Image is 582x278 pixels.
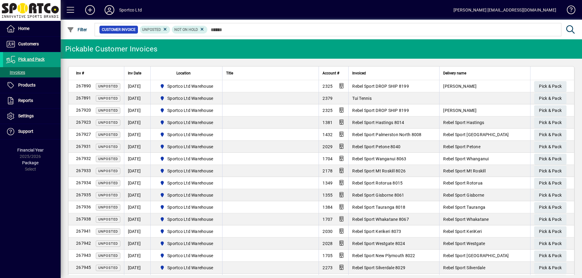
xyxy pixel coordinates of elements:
span: 267935 [76,192,91,197]
span: Unposted [98,181,118,185]
span: Sportco Ltd Warehouse [167,83,213,89]
span: Rebel Sport DROP SHIP 8199 [352,108,409,113]
span: Sportco Ltd Warehouse [167,132,213,138]
span: Sportco Ltd Warehouse [167,119,213,126]
span: Unposted [98,109,118,113]
td: [DATE] [124,201,150,213]
span: Unposted [98,242,118,246]
button: Pick & Pack [534,238,567,249]
span: 1704 [323,156,333,161]
span: Unposted [98,254,118,258]
a: Products [3,78,61,93]
td: [DATE] [124,213,150,225]
span: 2178 [323,168,333,173]
div: Account # [323,70,345,77]
div: Location [154,70,219,77]
span: Pick & Pack [539,93,562,103]
a: Home [3,21,61,36]
span: 267890 [76,83,91,88]
a: Invoices [3,67,61,77]
span: Not On Hold [174,28,198,32]
span: Sportco Ltd Warehouse [167,95,213,101]
span: Products [18,83,35,87]
span: Invoiced [352,70,366,77]
span: Title [226,70,233,77]
span: Inv Date [128,70,141,77]
button: Add [80,5,100,15]
td: [DATE] [124,262,150,274]
span: 267927 [76,132,91,137]
span: Sportco Ltd Warehouse [167,216,213,222]
span: Pick & Pack [539,227,562,237]
span: Sportco Ltd Warehouse [167,156,213,162]
td: [DATE] [124,153,150,165]
span: Sportco Ltd Warehouse [157,143,216,150]
span: Sportco Ltd Warehouse [157,119,216,126]
span: 267891 [76,96,91,100]
span: Pick & Pack [539,263,562,273]
span: Rebel Sport Whakatane 8067 [352,217,409,222]
span: Pick & Pack [539,81,562,91]
span: Sportco Ltd Warehouse [157,228,216,235]
span: Rebel Sport Mt Roskill [443,168,486,173]
span: 1381 [323,120,333,125]
span: Sportco Ltd Warehouse [157,204,216,211]
div: [PERSON_NAME] [EMAIL_ADDRESS][DOMAIN_NAME] [453,5,556,15]
div: Inv # [76,70,120,77]
span: Pick and Pack [18,57,45,62]
span: Sportco Ltd Warehouse [167,265,213,271]
span: Rebel Sport Silverdale 8029 [352,265,405,270]
span: 1432 [323,132,333,137]
span: Sportco Ltd Warehouse [167,144,213,150]
span: Unposted [98,193,118,197]
span: Rebel Sport Gisborne 8061 [352,193,404,198]
span: 2325 [323,84,333,89]
span: Sportco Ltd Warehouse [167,204,213,210]
span: 267945 [76,265,91,270]
span: Reports [18,98,33,103]
span: 267938 [76,217,91,221]
span: 1349 [323,181,333,185]
div: Title [226,70,315,77]
span: Rebel Sport Rotorua [443,181,483,185]
span: Inv # [76,70,84,77]
button: Pick & Pack [534,202,567,213]
span: Unposted [98,84,118,88]
td: [DATE] [124,165,150,177]
span: Rebel Sport Petone 8040 [352,144,400,149]
span: 267943 [76,253,91,258]
div: Delivery name [443,70,527,77]
span: Sportco Ltd Warehouse [157,264,216,271]
mat-chip: Customer Invoice Status: Unposted [140,26,170,34]
span: Invoices [6,70,25,75]
span: Pick & Pack [539,166,562,176]
span: 267933 [76,168,91,173]
span: Rebel Sport Gisborne [443,193,484,198]
span: Sportco Ltd Warehouse [167,107,213,113]
span: Unposted [98,217,118,221]
span: Pick & Pack [539,251,562,261]
a: Customers [3,37,61,52]
span: Pick & Pack [539,202,562,212]
a: Settings [3,109,61,124]
span: Sportco Ltd Warehouse [157,240,216,247]
span: 267931 [76,144,91,149]
span: Rebel Sport Mt Roskill 8026 [352,168,406,173]
span: Pick & Pack [539,178,562,188]
span: 267942 [76,241,91,246]
span: Rebel Sport [GEOGRAPHIC_DATA] [443,253,509,258]
div: Invoiced [352,70,436,77]
span: Rebel Sport Kerikeri 8073 [352,229,401,234]
span: 2379 [323,96,333,101]
span: Sportco Ltd Warehouse [167,192,213,198]
span: Rebel Sport Wanganui 8063 [352,156,406,161]
span: Sportco Ltd Warehouse [157,155,216,162]
span: Rebel Sport New Plymouth 8022 [352,253,415,258]
button: Pick & Pack [534,154,567,165]
td: [DATE] [124,80,150,92]
button: Filter [65,24,89,35]
span: Sportco Ltd Warehouse [167,180,213,186]
span: Tui Tennis [352,96,372,101]
span: Sportco Ltd Warehouse [157,95,216,102]
span: Delivery name [443,70,466,77]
